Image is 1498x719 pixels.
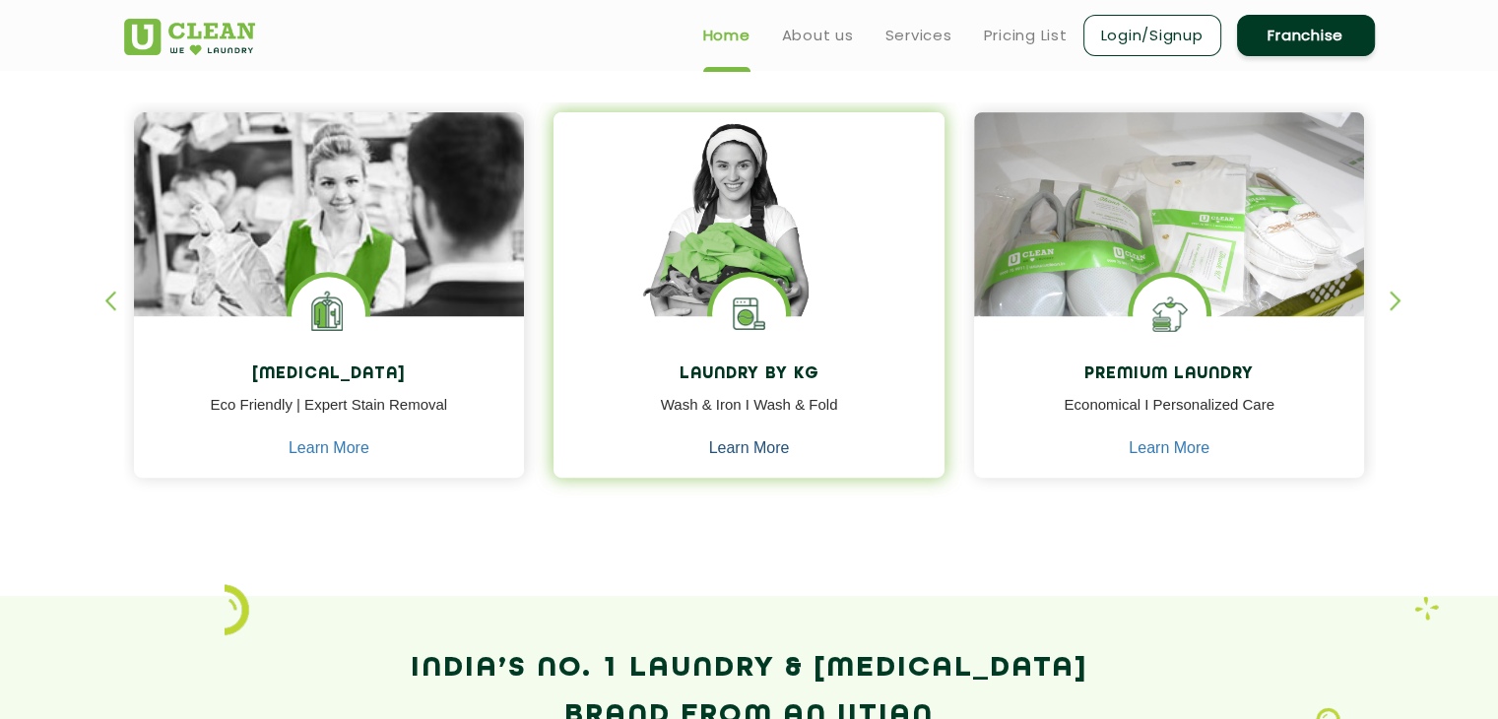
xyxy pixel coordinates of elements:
a: Learn More [709,439,790,457]
h4: [MEDICAL_DATA] [149,365,510,384]
a: Home [703,24,750,47]
h4: Laundry by Kg [568,365,930,384]
img: Shoes Cleaning [1133,277,1206,351]
a: Pricing List [984,24,1068,47]
img: a girl with laundry basket [554,112,944,372]
img: Laundry wash and iron [1414,596,1439,621]
img: UClean Laundry and Dry Cleaning [124,19,255,55]
a: Learn More [289,439,369,457]
a: Login/Signup [1083,15,1221,56]
p: Economical I Personalized Care [989,394,1350,438]
a: Services [885,24,952,47]
a: Learn More [1129,439,1209,457]
img: Drycleaners near me [134,112,525,426]
img: icon_2.png [225,584,249,635]
img: laundry washing machine [712,277,786,351]
a: Franchise [1237,15,1375,56]
a: About us [782,24,854,47]
p: Wash & Iron I Wash & Fold [568,394,930,438]
img: laundry done shoes and clothes [974,112,1365,372]
p: Eco Friendly | Expert Stain Removal [149,394,510,438]
img: Laundry Services near me [292,277,365,351]
h4: Premium Laundry [989,365,1350,384]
